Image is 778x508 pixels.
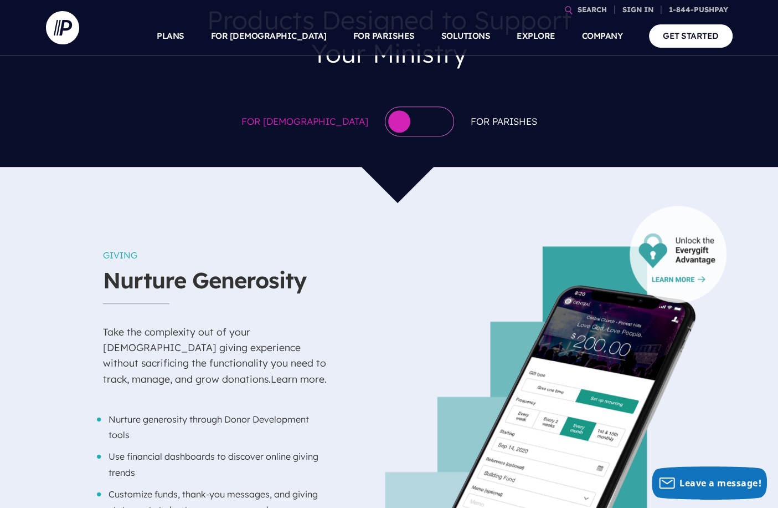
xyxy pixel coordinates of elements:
li: Nurture generosity through Donor Development tools [103,406,332,443]
a: SOLUTIONS [441,17,491,55]
h6: GIVING [103,245,332,266]
span: For Parishes [471,113,537,130]
h3: Nurture Generosity [103,266,332,303]
p: Take the complexity out of your [DEMOGRAPHIC_DATA] giving experience without sacrificing the func... [103,313,332,406]
a: FOR PARISHES [353,17,415,55]
a: Learn more. [271,373,327,385]
span: For [DEMOGRAPHIC_DATA] [241,113,368,130]
li: Use financial dashboards to discover online giving trends [103,443,332,480]
a: EXPLORE [517,17,555,55]
a: PLANS [157,17,184,55]
a: GET STARTED [649,24,733,47]
button: Leave a message! [652,466,767,500]
a: FOR [DEMOGRAPHIC_DATA] [211,17,327,55]
a: COMPANY [582,17,623,55]
span: Leave a message! [679,477,761,489]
